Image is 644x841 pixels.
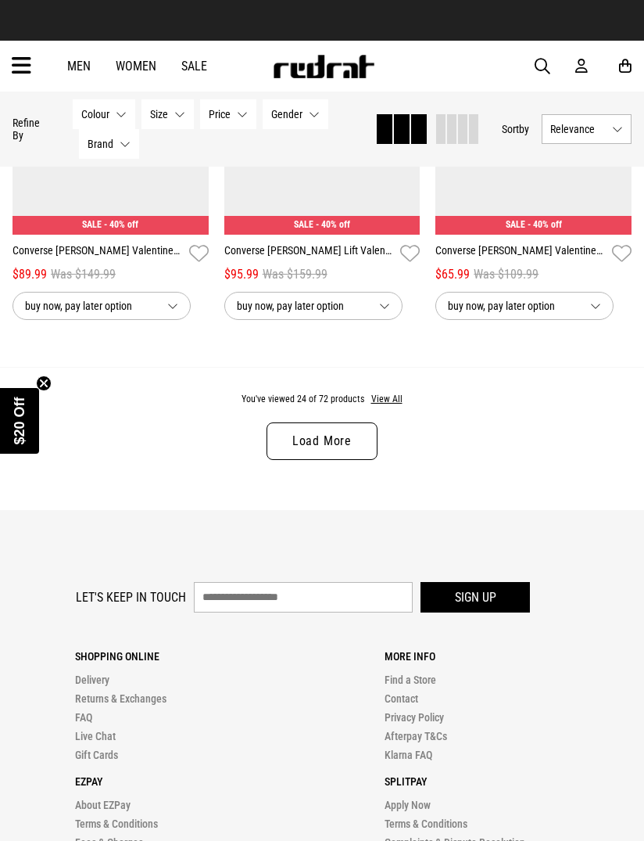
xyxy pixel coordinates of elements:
a: Apply Now [385,799,431,811]
span: buy now, pay later option [448,297,578,315]
label: Let's keep in touch [76,590,186,605]
a: Converse [PERSON_NAME] Valentines Hi Shoes - Youth [435,243,606,265]
span: Price [209,108,231,120]
span: - 40% off [316,219,350,230]
button: Price [200,99,256,129]
img: Redrat logo [272,55,375,78]
a: Privacy Policy [385,711,444,724]
span: $89.99 [13,265,47,284]
span: You've viewed 24 of 72 products [241,394,364,404]
button: Gender [263,99,328,129]
button: View All [370,393,403,407]
button: Sign up [420,582,530,613]
a: Terms & Conditions [385,818,467,830]
a: Women [116,59,156,74]
button: Brand [79,129,139,159]
a: Find a Store [385,674,436,686]
a: Klarna FAQ [385,749,432,761]
a: Contact [385,692,418,705]
p: Splitpay [385,775,631,788]
span: SALE [506,219,525,230]
button: Sortby [502,120,529,138]
a: Terms & Conditions [75,818,158,830]
span: Size [150,108,168,120]
a: Afterpay T&Cs [385,730,447,742]
a: Converse [PERSON_NAME] Valentines Hi Shoes - Womens [13,243,183,265]
button: Close teaser [36,376,52,391]
span: buy now, pay later option [237,297,367,315]
button: buy now, pay later option [224,292,402,320]
span: Relevance [550,123,606,135]
span: Gender [271,108,302,120]
a: Load More [267,422,377,460]
span: $95.99 [224,265,259,284]
span: SALE [82,219,102,230]
a: About EZPay [75,799,131,811]
a: Delivery [75,674,109,686]
a: Men [67,59,91,74]
span: Was $109.99 [474,265,538,284]
span: Was $159.99 [263,265,327,284]
button: buy now, pay later option [13,292,191,320]
span: - 40% off [104,219,138,230]
button: Size [141,99,194,129]
a: FAQ [75,711,92,724]
button: Relevance [542,114,631,144]
button: buy now, pay later option [435,292,614,320]
a: Converse [PERSON_NAME] Lift Valentines Hi Shoes - Womens [224,243,395,265]
span: $65.99 [435,265,470,284]
span: - 40% off [528,219,562,230]
span: SALE [294,219,313,230]
span: buy now, pay later option [25,297,155,315]
a: Live Chat [75,730,116,742]
p: Shopping Online [75,650,322,663]
p: More Info [385,650,631,663]
span: Was $149.99 [51,265,116,284]
a: Sale [181,59,207,74]
span: Colour [81,108,109,120]
button: Open LiveChat chat widget [13,6,59,53]
p: Ezpay [75,775,322,788]
span: $20 Off [12,397,27,444]
a: Returns & Exchanges [75,692,166,705]
span: Brand [88,138,113,150]
span: by [519,123,529,135]
button: Colour [73,99,135,129]
a: Gift Cards [75,749,118,761]
iframe: Customer reviews powered by Trustpilot [205,13,439,28]
p: Refine By [13,117,49,142]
